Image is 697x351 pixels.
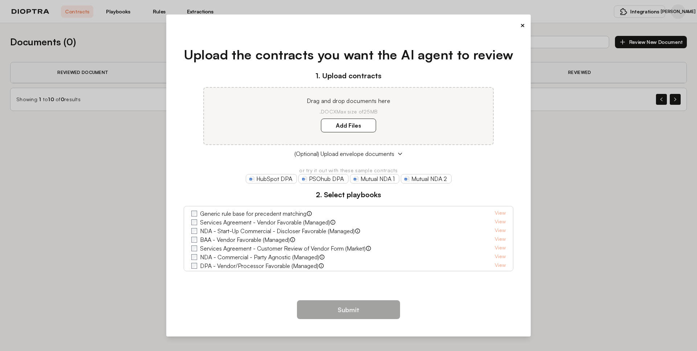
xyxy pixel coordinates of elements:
button: Submit [297,300,400,319]
a: Mutual NDA 2 [401,174,452,183]
button: × [520,20,525,30]
a: View [495,270,506,279]
label: NDA - Start-Up Commercial - Discloser Favorable (Managed) [200,227,355,235]
a: Mutual NDA 1 [350,174,399,183]
a: View [495,227,506,235]
a: View [495,244,506,253]
h3: 1. Upload contracts [184,70,514,81]
label: NDA - Commercial - Party Agnostic (Managed) [200,253,319,261]
button: (Optional) Upload envelope documents [184,149,514,158]
a: View [495,235,506,244]
label: DPA - Vendor/Processor Favorable (Managed) [200,261,318,270]
label: Services Agreement - Customer Review of Vendor Form (Market) [200,244,366,253]
a: PSOhub DPA [298,174,348,183]
h1: Upload the contracts you want the AI agent to review [184,45,514,65]
a: View [495,218,506,227]
label: Services Agreement - Vendor Favorable (Managed) [200,218,330,227]
p: or try it out with these sample contracts [184,167,514,174]
span: (Optional) Upload envelope documents [294,149,394,158]
a: View [495,261,506,270]
label: NDA - M&A - Buyer Favorable (Managed) [200,270,305,279]
a: View [495,209,506,218]
h3: 2. Select playbooks [184,189,514,200]
a: View [495,253,506,261]
a: HubSpot DPA [246,174,297,183]
p: Drag and drop documents here [213,96,484,105]
label: Generic rule base for precedent matching [200,209,306,218]
label: BAA - Vendor Favorable (Managed) [200,235,290,244]
p: .DOCX Max size of 25MB [213,108,484,115]
label: Add Files [321,119,376,132]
